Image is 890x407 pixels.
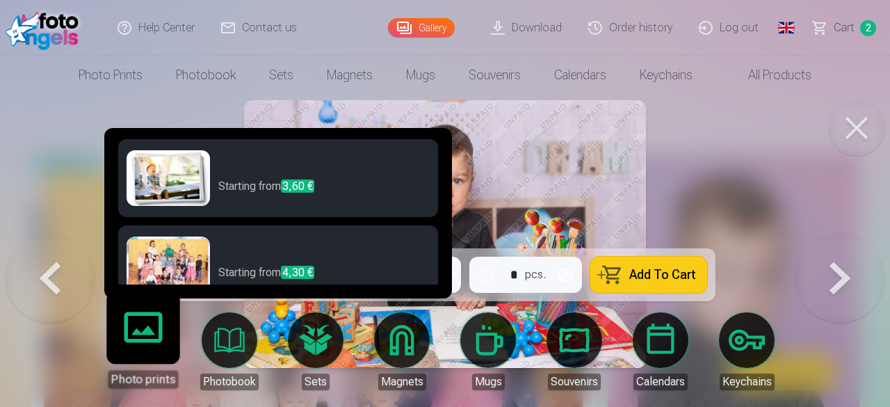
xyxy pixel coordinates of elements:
[302,374,330,390] div: Sets
[118,139,438,217] a: High-Quality Photo PrintsStarting from3,60 €
[159,56,252,95] a: Photobook
[388,18,455,38] a: Gallery
[218,237,430,264] h6: High-Quality Group Photo Prints
[633,374,688,390] div: Calendars
[548,374,601,390] div: Souvenirs
[452,56,537,95] a: Souvenirs
[378,374,426,390] div: Magnets
[708,312,786,390] a: Keychains
[720,374,775,390] div: Keychains
[537,56,623,95] a: Calendars
[6,6,86,50] img: /fa1
[108,370,178,388] div: Photo prints
[310,56,389,95] a: Magnets
[389,56,452,95] a: Mugs
[449,312,527,390] a: Mugs
[200,374,259,390] div: Photobook
[252,56,310,95] a: Sets
[860,20,876,36] span: 2
[218,264,430,292] p: Starting from
[834,19,855,36] span: Сart
[363,312,441,390] a: Magnets
[525,266,546,283] div: pcs.
[218,150,430,178] h6: High-Quality Photo Prints
[277,312,355,390] a: Sets
[472,374,505,390] div: Mugs
[590,257,707,293] button: Add To Cart
[535,312,613,390] a: Souvenirs
[281,179,314,193] span: 3,60 €
[622,312,699,390] a: Calendars
[100,303,186,388] a: Photo prints
[281,266,314,279] span: 4,30 €
[629,269,696,281] span: Add To Cart
[623,56,709,95] a: Keychains
[118,225,438,303] a: High-Quality Group Photo PrintsStarting from4,30 €
[191,312,268,390] a: Photobook
[709,56,828,95] a: All products
[62,56,159,95] a: Photo prints
[218,178,430,206] p: Starting from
